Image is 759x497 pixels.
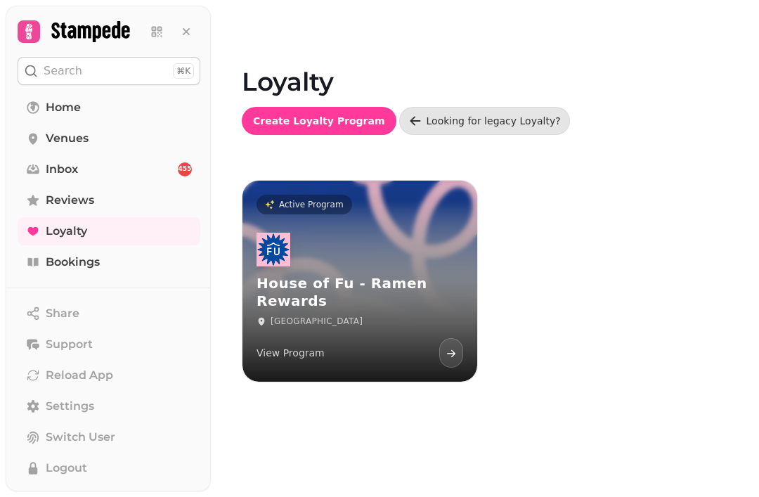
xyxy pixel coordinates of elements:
span: Switch User [46,429,115,446]
p: View Program [257,346,325,360]
button: Switch User [18,423,200,451]
h1: Loyalty [242,34,737,96]
button: Logout [18,454,200,482]
a: Reviews [18,186,200,214]
span: Inbox [46,161,78,178]
a: Inbox455 [18,155,200,183]
a: Venues [18,124,200,153]
span: Reviews [46,192,94,209]
button: Share [18,299,200,328]
a: Loyalty [18,217,200,245]
img: House of Fu - Ramen Rewards [257,233,290,266]
p: Search [44,63,82,79]
span: Settings [46,398,94,415]
span: 455 [179,164,192,174]
span: Share [46,305,79,322]
button: Support [18,330,200,359]
p: Active Program [279,199,344,210]
h3: House of Fu - Ramen Rewards [257,275,463,310]
div: ⌘K [173,63,194,79]
button: Create Loyalty Program [242,107,396,135]
a: Looking for legacy Loyalty? [399,107,570,135]
a: Bookings [18,248,200,276]
span: Logout [46,460,87,477]
a: Home [18,93,200,122]
a: Settings [18,392,200,420]
button: Search⌘K [18,57,200,85]
span: Loyalty [46,223,87,240]
span: Bookings [46,254,100,271]
span: Home [46,99,81,116]
span: Create Loyalty Program [253,116,385,126]
button: Reload App [18,361,200,389]
div: Looking for legacy Loyalty? [427,114,561,128]
a: Active ProgramHouse of Fu - Ramen RewardsHouse of Fu - Ramen Rewards[GEOGRAPHIC_DATA]View Program [242,181,477,382]
p: [GEOGRAPHIC_DATA] [271,316,363,327]
span: Venues [46,130,89,147]
span: Support [46,336,93,353]
span: Reload App [46,367,113,384]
